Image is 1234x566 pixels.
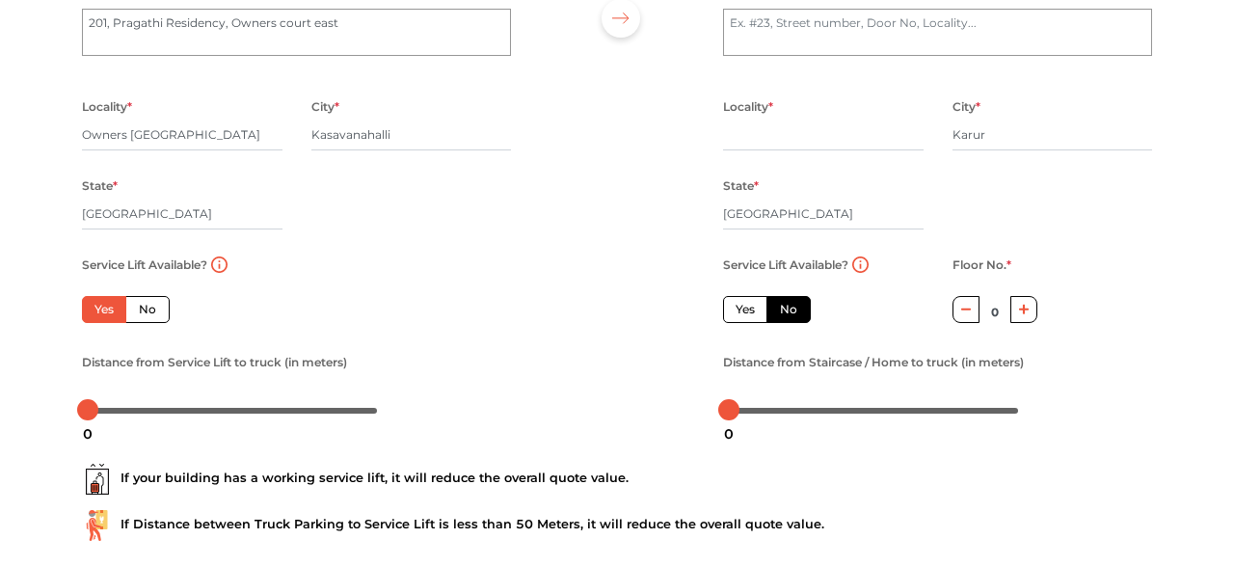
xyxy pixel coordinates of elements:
div: If your building has a working service lift, it will reduce the overall quote value. [82,464,1152,495]
div: 0 [75,418,100,450]
label: No [766,296,811,323]
label: Yes [723,296,767,323]
label: City [952,94,980,120]
div: 0 [716,418,741,450]
img: ... [82,510,113,541]
label: State [723,174,759,199]
label: Locality [723,94,773,120]
label: Distance from Service Lift to truck (in meters) [82,350,347,375]
div: If Distance between Truck Parking to Service Lift is less than 50 Meters, it will reduce the over... [82,510,1152,541]
label: Distance from Staircase / Home to truck (in meters) [723,350,1024,375]
label: Locality [82,94,132,120]
label: Yes [82,296,126,323]
label: Floor No. [952,253,1011,278]
label: No [125,296,170,323]
img: ... [82,464,113,495]
label: State [82,174,118,199]
label: City [311,94,339,120]
label: Service Lift Available? [723,253,848,278]
label: Service Lift Available? [82,253,207,278]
